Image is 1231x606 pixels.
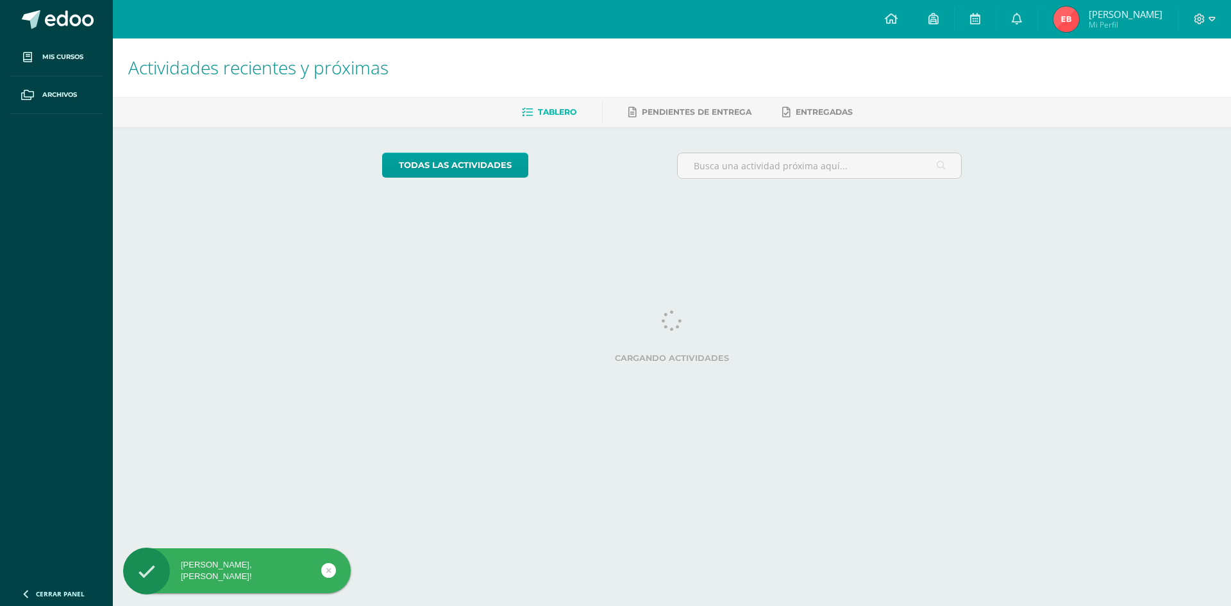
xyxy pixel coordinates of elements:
span: Mis cursos [42,52,83,62]
img: 71711bd8aa2cf53c91d992f3c93e6204.png [1053,6,1079,32]
a: Pendientes de entrega [628,102,751,122]
span: Archivos [42,90,77,100]
span: Pendientes de entrega [642,107,751,117]
span: [PERSON_NAME] [1089,8,1162,21]
a: todas las Actividades [382,153,528,178]
span: Tablero [538,107,576,117]
a: Tablero [522,102,576,122]
span: Actividades recientes y próximas [128,55,389,80]
div: [PERSON_NAME], [PERSON_NAME]! [123,559,351,582]
span: Entregadas [796,107,853,117]
input: Busca una actividad próxima aquí... [678,153,962,178]
a: Entregadas [782,102,853,122]
span: Mi Perfil [1089,19,1162,30]
a: Archivos [10,76,103,114]
label: Cargando actividades [382,353,962,363]
span: Cerrar panel [36,589,85,598]
a: Mis cursos [10,38,103,76]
